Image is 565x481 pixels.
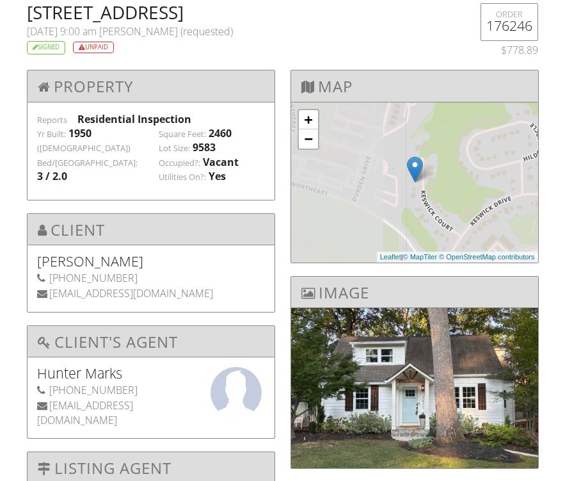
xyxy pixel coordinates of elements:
[486,9,532,19] div: ORDER
[37,286,265,300] div: [EMAIL_ADDRESS][DOMAIN_NAME]
[203,155,239,169] div: Vacant
[37,383,265,397] div: [PHONE_NUMBER]
[193,140,216,154] div: 9583
[27,3,451,21] h2: [STREET_ADDRESS]
[28,326,275,357] h3: Client's Agent
[159,129,206,140] label: Square Feet:
[159,172,206,183] label: Utilities On?:
[68,126,92,140] div: 1950
[403,253,438,261] a: © MapTiler
[439,253,534,261] a: © OpenStreetMap contributors
[299,110,318,129] a: Zoom in
[37,398,265,427] div: [EMAIL_ADDRESS][DOMAIN_NAME]
[37,114,67,126] label: Reports
[37,158,138,169] label: Bed/[GEOGRAPHIC_DATA]:
[37,169,67,183] div: 3 / 2.0
[380,253,401,261] a: Leaflet
[37,271,265,285] div: [PHONE_NUMBER]
[37,143,131,154] label: ([DEMOGRAPHIC_DATA])
[28,214,275,245] h3: Client
[486,19,532,32] h5: 176246
[159,143,190,154] label: Lot Size:
[209,169,226,183] div: Yes
[466,43,538,57] div: $778.89
[291,277,538,308] h3: Image
[209,126,232,140] div: 2460
[159,158,200,169] label: Occupied?:
[27,41,65,54] div: Signed
[299,129,318,149] a: Zoom out
[37,367,265,380] h5: Hunter Marks
[291,70,538,102] h3: Map
[37,129,66,140] label: Yr Built:
[99,24,233,38] span: [PERSON_NAME] (requested)
[73,42,114,54] div: Unpaid
[77,112,265,126] div: Residential Inspection
[28,70,275,102] h3: Property
[211,367,262,418] img: missingagentphoto.jpg
[27,24,97,38] span: [DATE] 9:00 am
[37,255,265,268] h5: [PERSON_NAME]
[377,252,538,263] div: |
